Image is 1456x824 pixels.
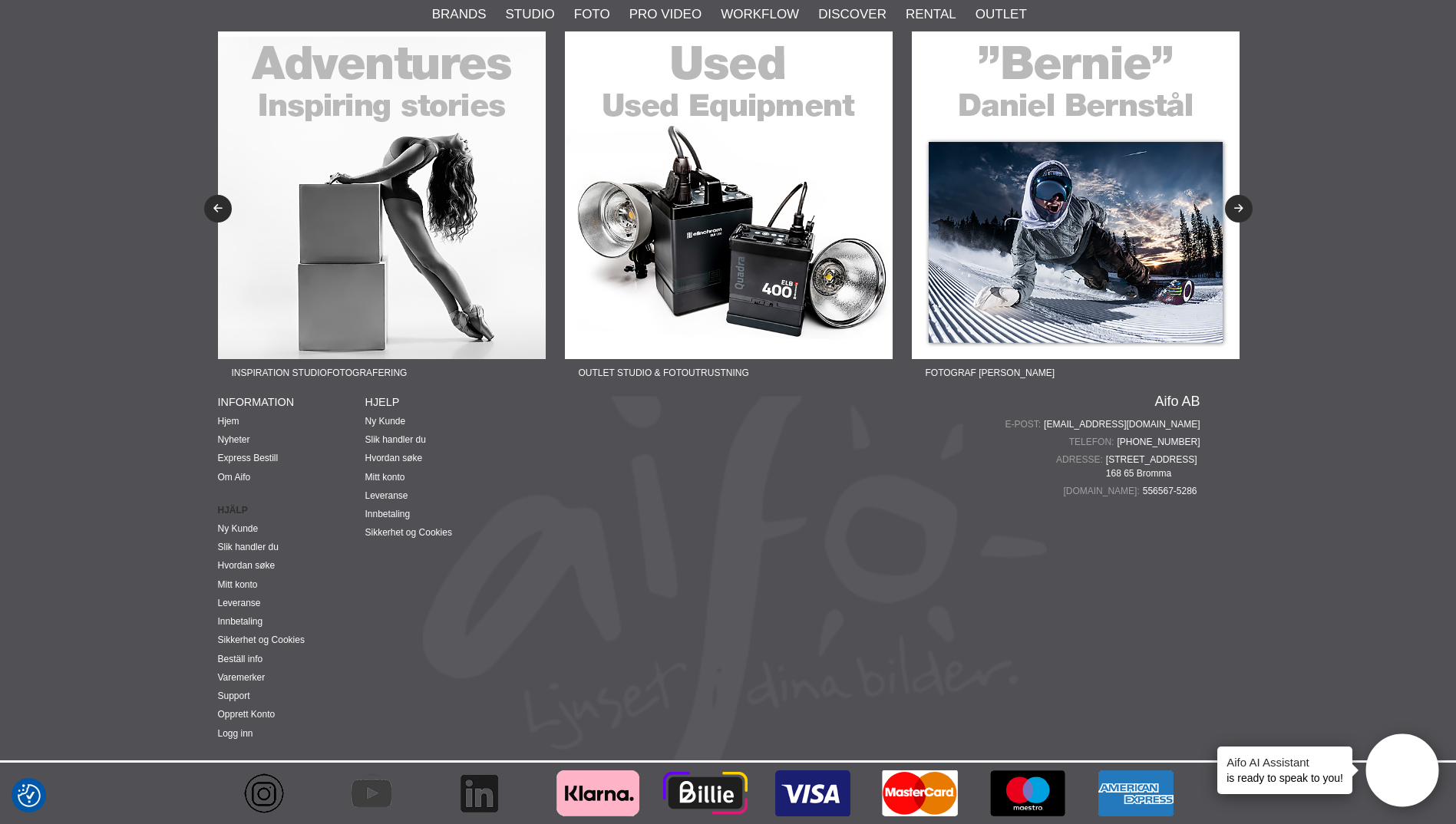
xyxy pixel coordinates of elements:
[218,453,279,463] a: Express Bestill
[1093,763,1177,824] img: American Express
[218,523,259,534] a: Ny Kunde
[218,394,365,410] h4: INFORMATION
[629,5,702,25] a: Pro Video
[218,763,325,824] a: Aifo - Instagram
[986,763,1070,824] img: Maestro
[218,503,365,517] strong: Hjälp
[1117,435,1200,449] a: [PHONE_NUMBER]
[218,542,279,552] a: Slik handler du
[218,359,421,387] span: Inspiration Studiofotografering
[556,763,640,824] img: Klarna
[976,5,1027,25] a: Outlet
[574,5,610,25] a: Foto
[906,5,956,25] a: Rental
[565,31,893,359] img: Ad:22-03F banner-sidfot-used.jpg
[218,728,253,739] a: Logg inn
[1069,435,1118,449] span: Telefon:
[218,709,276,720] a: Opprett Konto
[18,784,41,807] img: Revisit consent button
[365,453,423,463] a: Hvordan søke
[218,654,263,664] a: Beställ info
[365,472,405,483] a: Mitt konto
[218,691,250,701] a: Support
[204,195,232,222] button: Previous
[218,579,258,590] a: Mitt konto
[218,31,546,359] img: Ad:22-02F banner-sidfot-adventures.jpg
[365,434,426,445] a: Slik handler du
[365,490,408,501] a: Leveranse
[433,763,540,824] a: Aifo - Linkedin
[365,509,411,519] a: Innbetaling
[18,782,41,809] button: Samtykkepreferanser
[218,598,261,608] a: Leveranse
[771,763,855,824] img: Visa
[365,394,513,410] h4: HJELP
[912,31,1240,387] a: Ad:22-04F banner-sidfot-bernie.jpgFotograf [PERSON_NAME]
[218,472,251,483] a: Om Aifo
[1063,484,1142,498] span: [DOMAIN_NAME]:
[663,763,748,824] img: Billie
[1143,484,1200,498] span: 556567-5286
[218,31,546,387] a: Ad:22-02F banner-sidfot-adventures.jpgInspiration Studiofotografering
[218,634,305,645] a: Sikkerhet og Cookies
[721,5,799,25] a: Workflow
[1154,394,1200,408] a: Aifo AB
[456,763,502,824] img: Aifo - Linkedin
[818,5,886,25] a: Discover
[878,763,962,824] img: MasterCard
[1106,453,1200,480] span: [STREET_ADDRESS] 168 65 Bromma
[1227,754,1343,770] h4: Aifo AI Assistant
[325,763,433,824] a: Aifo - YouTube
[912,31,1240,359] img: Ad:22-04F banner-sidfot-bernie.jpg
[912,359,1068,387] span: Fotograf [PERSON_NAME]
[1225,195,1253,222] button: Next
[565,31,893,387] a: Ad:22-03F banner-sidfot-used.jpgOutlet Studio & Fotoutrustning
[432,5,487,25] a: Brands
[1056,453,1106,466] span: Adresse:
[1005,417,1044,431] span: E-post:
[218,416,239,427] a: Hjem
[218,616,263,627] a: Innbetaling
[365,416,406,427] a: Ny Kunde
[365,527,452,538] a: Sikkerhet og Cookies
[218,434,250,445] a: Nyheter
[241,763,287,824] img: Aifo - Instagram
[1044,417,1200,431] a: [EMAIL_ADDRESS][DOMAIN_NAME]
[506,5,555,25] a: Studio
[348,763,395,824] img: Aifo - YouTube
[218,672,266,683] a: Varemerker
[1217,747,1352,794] div: is ready to speak to you!
[565,359,763,387] span: Outlet Studio & Fotoutrustning
[218,560,276,571] a: Hvordan søke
